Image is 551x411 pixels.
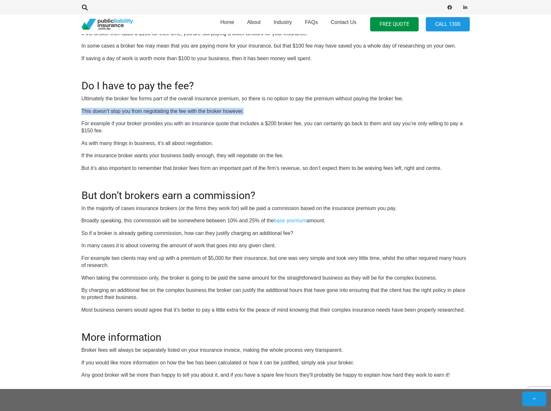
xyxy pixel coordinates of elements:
[273,19,292,25] span: Industry
[445,3,454,12] a: Facebook
[305,19,318,25] span: FAQs
[82,55,470,62] p: If saving a day of work is worth more than $100 to your business, then it has been money well spent.
[82,95,470,102] p: Ultimately the broker fee forms part of the overall insurance premium, so there is no option to p...
[82,140,470,147] p: As with many things in business, it’s all about negotiation.
[82,108,470,115] p: This doesn’t stop you from negotiating the fee with the broker however.
[79,5,92,10] a: Search
[331,19,356,25] span: Contact Us
[82,72,470,92] h2: Do I have to pay the fee?
[82,217,470,224] p: Broadly speaking, this commission will be somewhere between 10% and 25% of the amount.
[82,152,470,159] p: If the insurance broker wants your business badly enough, they will negotiate on the fee.
[82,242,470,249] p: In many cases it is about covering the amount of work that goes into any given client.
[82,323,470,343] h2: More information
[267,13,298,36] a: Industry
[461,3,470,12] a: LinkedIn
[82,19,133,30] a: pli_logotransparent
[247,19,261,25] span: About
[82,230,470,237] p: So if a broker is already getting commission, how can they justify charging an additional fee?
[241,13,267,36] a: About
[274,218,306,223] a: base premium
[82,359,470,366] p: If you would like more information on how the fee has been calculated or how it can be justified,...
[324,13,363,36] a: Contact Us
[82,42,470,50] p: In some cases a broker fee may mean that you are paying more for your insurance, but that $100 fe...
[426,17,470,32] a: Call 1300
[522,392,546,406] a: Back to top
[298,13,324,36] a: FAQs
[82,182,470,202] h2: But don’t brokers earn a commission?
[82,372,470,379] p: Any good broker will be more than happy to tell you about it, and if you have a spare few hours t...
[82,205,470,212] p: In the majority of cases insurance brokers (or the firms they work for) will be paid a commission...
[214,13,241,36] a: Home
[82,274,470,282] p: When taking the commission only, the broker is going to be paid the same amount for the straightf...
[220,19,234,25] span: Home
[82,287,470,301] p: By charging an additional fee on the complex business the broker can justify the additional hours...
[82,306,470,314] p: Most business owners would agree that it’s better to pay a little extra for the peace of mind kno...
[82,120,470,135] p: For example if your broker provides you with an insurance quote that includes a $200 broker fee, ...
[82,255,470,269] p: For example two clients may end up with a premium of $5,000 for their insurance, but one was very...
[370,17,419,32] a: FREE QUOTE
[82,347,470,354] p: Broker fees will always be separately listed on your insurance invoice, making the whole process ...
[82,165,470,172] p: But it’s also important to remember that broker fees form an important part of the firm’s revenue...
